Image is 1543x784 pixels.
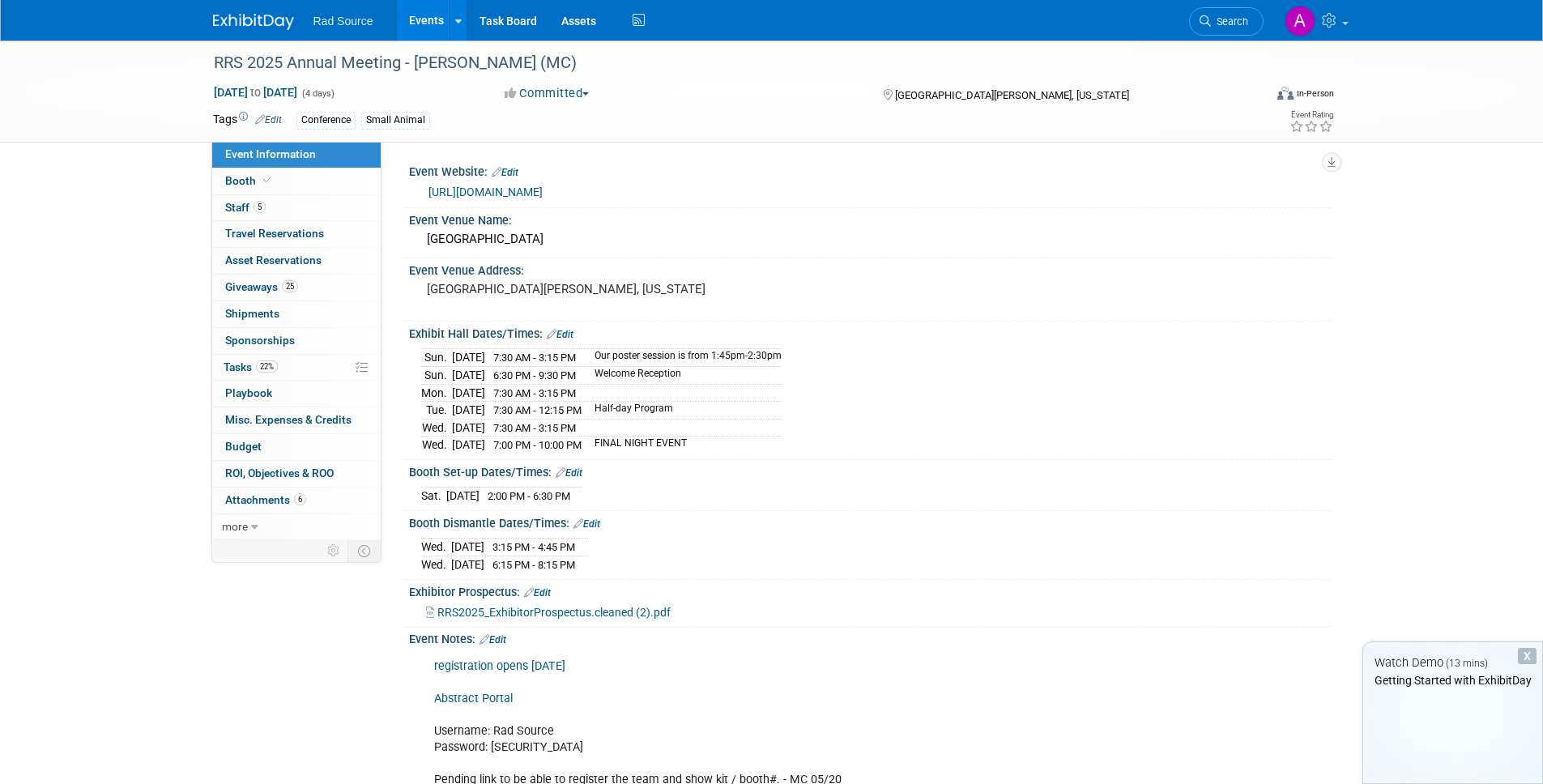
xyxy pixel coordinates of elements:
[225,147,316,160] span: Event Information
[493,352,576,364] span: 7:30 AM - 3:15 PM
[1168,84,1335,109] div: Event Format
[212,514,381,540] a: more
[225,493,306,506] span: Attachments
[313,15,373,28] span: Rad Source
[421,437,452,454] td: Wed.
[1189,7,1264,36] a: Search
[212,195,381,221] a: Staff5
[212,407,381,433] a: Misc. Expenses & Credits
[361,112,430,129] div: Small Animal
[585,402,782,420] td: Half-day Program
[492,541,575,553] span: 3:15 PM - 4:45 PM
[212,381,381,407] a: Playbook
[437,606,671,619] span: RRS2025_ExhibitorProspectus.cleaned (2).pdf
[493,422,576,434] span: 7:30 AM - 3:15 PM
[409,511,1331,532] div: Booth Dismantle Dates/Times:
[212,488,381,513] a: Attachments6
[225,254,322,266] span: Asset Reservations
[347,540,381,561] td: Toggle Event Tabs
[248,86,263,99] span: to
[434,692,513,705] a: Abstract Portal
[452,437,485,454] td: [DATE]
[213,85,298,100] span: [DATE] [DATE]
[212,434,381,460] a: Budget
[452,349,485,367] td: [DATE]
[451,556,484,573] td: [DATE]
[493,404,582,416] span: 7:30 AM - 12:15 PM
[212,221,381,247] a: Travel Reservations
[212,275,381,300] a: Giveaways25
[895,89,1129,101] span: [GEOGRAPHIC_DATA][PERSON_NAME], [US_STATE]
[255,114,282,126] a: Edit
[547,329,573,340] a: Edit
[301,88,335,99] span: (4 days)
[434,659,565,673] a: registration opens [DATE]
[573,518,600,530] a: Edit
[421,539,451,556] td: Wed.
[585,437,782,454] td: FINAL NIGHT EVENT
[585,367,782,385] td: Welcome Reception
[225,307,279,320] span: Shipments
[421,488,446,505] td: Sat.
[427,282,775,296] pre: [GEOGRAPHIC_DATA][PERSON_NAME], [US_STATE]
[320,540,348,561] td: Personalize Event Tab Strip
[409,258,1331,279] div: Event Venue Address:
[1285,6,1315,36] img: Armando Arellano
[225,280,298,293] span: Giveaways
[212,142,381,168] a: Event Information
[225,413,352,426] span: Misc. Expenses & Credits
[282,280,298,292] span: 25
[409,627,1331,648] div: Event Notes:
[421,384,452,402] td: Mon.
[256,360,278,373] span: 22%
[524,587,551,599] a: Edit
[409,322,1331,343] div: Exhibit Hall Dates/Times:
[421,556,451,573] td: Wed.
[208,49,1239,78] div: RRS 2025 Annual Meeting - [PERSON_NAME] (MC)
[426,606,671,619] a: RRS2025_ExhibitorProspectus.cleaned (2).pdf
[421,227,1319,252] div: [GEOGRAPHIC_DATA]
[556,467,582,479] a: Edit
[452,419,485,437] td: [DATE]
[492,559,575,571] span: 6:15 PM - 8:15 PM
[294,493,306,505] span: 6
[225,386,272,399] span: Playbook
[421,349,452,367] td: Sun.
[213,14,294,30] img: ExhibitDay
[409,580,1331,601] div: Exhibitor Prospectus:
[225,201,266,214] span: Staff
[224,360,278,373] span: Tasks
[488,490,570,502] span: 2:00 PM - 6:30 PM
[225,174,275,187] span: Booth
[225,334,295,347] span: Sponsorships
[212,248,381,274] a: Asset Reservations
[409,160,1331,181] div: Event Website:
[212,355,381,381] a: Tasks22%
[1446,658,1488,669] span: (13 mins)
[421,367,452,385] td: Sun.
[263,176,271,185] i: Booth reservation complete
[212,461,381,487] a: ROI, Objectives & ROO
[212,328,381,354] a: Sponsorships
[493,439,582,451] span: 7:00 PM - 10:00 PM
[212,168,381,194] a: Booth
[212,301,381,327] a: Shipments
[493,387,576,399] span: 7:30 AM - 3:15 PM
[225,467,334,479] span: ROI, Objectives & ROO
[225,440,262,453] span: Budget
[421,419,452,437] td: Wed.
[451,539,484,556] td: [DATE]
[452,402,485,420] td: [DATE]
[452,384,485,402] td: [DATE]
[296,112,356,129] div: Conference
[1289,111,1333,119] div: Event Rating
[452,367,485,385] td: [DATE]
[421,402,452,420] td: Tue.
[213,111,282,130] td: Tags
[585,349,782,367] td: Our poster session is from 1:45pm-2:30pm
[409,208,1331,228] div: Event Venue Name:
[446,488,480,505] td: [DATE]
[428,185,543,198] a: [URL][DOMAIN_NAME]
[1211,15,1248,28] span: Search
[1518,648,1537,664] div: Dismiss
